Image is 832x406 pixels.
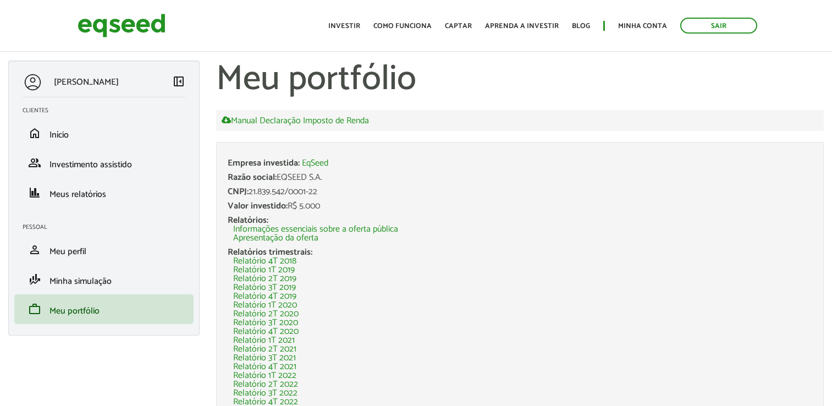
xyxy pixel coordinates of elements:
[680,18,757,34] a: Sair
[28,273,41,286] span: finance_mode
[485,23,559,30] a: Aprenda a investir
[23,303,185,316] a: workMeu portfólio
[233,371,296,380] a: Relatório 1T 2022
[49,187,106,202] span: Meus relatórios
[233,354,296,363] a: Relatório 3T 2021
[23,273,185,286] a: finance_modeMinha simulação
[228,156,300,171] span: Empresa investida:
[172,75,185,90] a: Colapsar menu
[233,225,398,234] a: Informações essenciais sobre a oferta pública
[14,118,194,148] li: Início
[49,274,112,289] span: Minha simulação
[228,202,812,211] div: R$ 5.000
[49,304,100,319] span: Meu portfólio
[233,292,296,301] a: Relatório 4T 2019
[23,127,185,140] a: homeInício
[28,186,41,199] span: finance
[572,23,590,30] a: Blog
[233,363,296,371] a: Relatório 4T 2021
[228,184,249,199] span: CNPJ:
[445,23,472,30] a: Captar
[28,243,41,256] span: person
[14,265,194,294] li: Minha simulação
[233,319,298,327] a: Relatório 3T 2020
[233,327,299,336] a: Relatório 4T 2020
[78,11,166,40] img: EqSeed
[233,380,298,389] a: Relatório 2T 2022
[14,178,194,207] li: Meus relatórios
[54,77,119,87] p: [PERSON_NAME]
[172,75,185,88] span: left_panel_close
[14,235,194,265] li: Meu perfil
[373,23,432,30] a: Como funciona
[23,243,185,256] a: personMeu perfil
[23,156,185,169] a: groupInvestimento assistido
[228,199,288,213] span: Valor investido:
[233,234,318,243] a: Apresentação da oferta
[233,301,297,310] a: Relatório 1T 2020
[302,159,328,168] a: EqSeed
[618,23,667,30] a: Minha conta
[233,336,295,345] a: Relatório 1T 2021
[23,186,185,199] a: financeMeus relatórios
[233,257,296,266] a: Relatório 4T 2018
[28,303,41,316] span: work
[23,107,194,114] h2: Clientes
[216,61,824,99] h1: Meu portfólio
[228,173,812,182] div: EQSEED S.A.
[28,156,41,169] span: group
[233,310,299,319] a: Relatório 2T 2020
[49,128,69,142] span: Início
[233,266,295,275] a: Relatório 1T 2019
[23,224,194,231] h2: Pessoal
[49,157,132,172] span: Investimento assistido
[28,127,41,140] span: home
[233,275,296,283] a: Relatório 2T 2019
[233,389,297,398] a: Relatório 3T 2022
[222,116,369,125] a: Manual Declaração Imposto de Renda
[228,213,268,228] span: Relatórios:
[14,294,194,324] li: Meu portfólio
[233,345,296,354] a: Relatório 2T 2021
[49,244,86,259] span: Meu perfil
[228,170,277,185] span: Razão social:
[228,188,812,196] div: 21.839.542/0001-22
[328,23,360,30] a: Investir
[14,148,194,178] li: Investimento assistido
[233,283,296,292] a: Relatório 3T 2019
[228,245,312,260] span: Relatórios trimestrais:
